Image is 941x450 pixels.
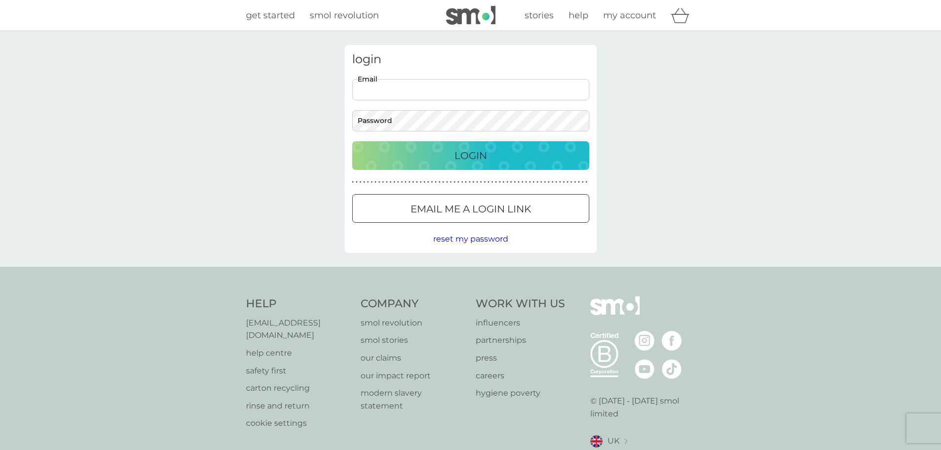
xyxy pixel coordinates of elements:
[499,180,501,185] p: ●
[246,296,351,312] h4: Help
[361,317,466,329] a: smol revolution
[635,331,655,351] img: visit the smol Instagram page
[246,365,351,377] a: safety first
[544,180,546,185] p: ●
[536,180,538,185] p: ●
[603,8,656,23] a: my account
[522,180,524,185] p: ●
[590,395,696,420] p: © [DATE] - [DATE] smol limited
[363,180,365,185] p: ●
[420,180,422,185] p: ●
[476,369,565,382] p: careers
[361,296,466,312] h4: Company
[480,180,482,185] p: ●
[352,52,589,67] h3: login
[569,10,588,21] span: help
[635,359,655,379] img: visit the smol Youtube page
[361,369,466,382] p: our impact report
[352,141,589,170] button: Login
[439,180,441,185] p: ●
[423,180,425,185] p: ●
[310,10,379,21] span: smol revolution
[405,180,407,185] p: ●
[310,8,379,23] a: smol revolution
[495,180,497,185] p: ●
[360,180,362,185] p: ●
[571,180,573,185] p: ●
[662,359,682,379] img: visit the smol Tiktok page
[386,180,388,185] p: ●
[446,180,448,185] p: ●
[525,8,554,23] a: stories
[393,180,395,185] p: ●
[446,6,495,25] img: smol
[416,180,418,185] p: ●
[506,180,508,185] p: ●
[457,180,459,185] p: ●
[382,180,384,185] p: ●
[476,296,565,312] h4: Work With Us
[361,334,466,347] a: smol stories
[540,180,542,185] p: ●
[352,180,354,185] p: ●
[397,180,399,185] p: ●
[427,180,429,185] p: ●
[409,180,410,185] p: ●
[476,317,565,329] a: influencers
[352,194,589,223] button: Email me a login link
[246,347,351,360] a: help centre
[361,387,466,412] p: modern slavery statement
[361,352,466,365] a: our claims
[603,10,656,21] span: my account
[608,435,619,448] span: UK
[410,201,531,217] p: Email me a login link
[433,234,508,244] span: reset my password
[476,352,565,365] a: press
[555,180,557,185] p: ●
[476,334,565,347] a: partnerships
[401,180,403,185] p: ●
[246,382,351,395] a: carton recycling
[246,317,351,342] a: [EMAIL_ADDRESS][DOMAIN_NAME]
[585,180,587,185] p: ●
[450,180,452,185] p: ●
[590,435,603,448] img: UK flag
[514,180,516,185] p: ●
[356,180,358,185] p: ●
[412,180,414,185] p: ●
[567,180,569,185] p: ●
[453,180,455,185] p: ●
[662,331,682,351] img: visit the smol Facebook page
[525,10,554,21] span: stories
[671,5,696,25] div: basket
[246,417,351,430] a: cookie settings
[473,180,475,185] p: ●
[390,180,392,185] p: ●
[563,180,565,185] p: ●
[246,400,351,412] a: rinse and return
[443,180,445,185] p: ●
[491,180,493,185] p: ●
[454,148,487,164] p: Login
[488,180,490,185] p: ●
[578,180,580,185] p: ●
[503,180,505,185] p: ●
[582,180,584,185] p: ●
[435,180,437,185] p: ●
[548,180,550,185] p: ●
[461,180,463,185] p: ●
[374,180,376,185] p: ●
[476,387,565,400] a: hygiene poverty
[431,180,433,185] p: ●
